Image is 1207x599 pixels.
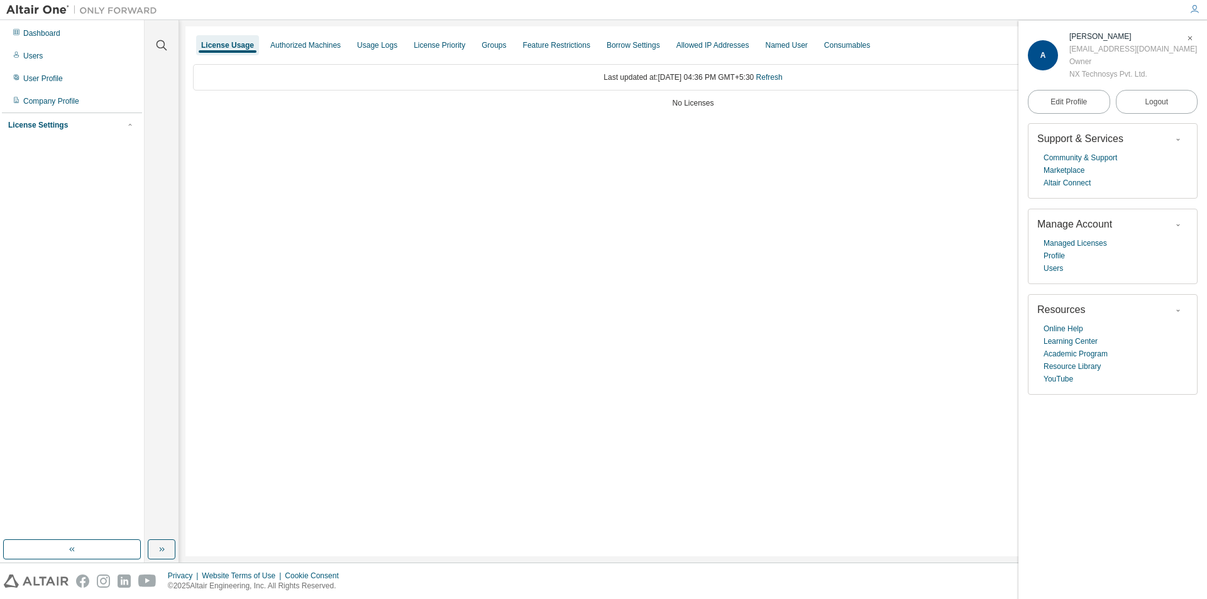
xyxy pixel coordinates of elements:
a: Managed Licenses [1044,237,1107,250]
div: Authorized Machines [270,40,341,50]
div: Company Profile [23,96,79,106]
a: Community & Support [1044,151,1117,164]
img: instagram.svg [97,574,110,588]
a: YouTube [1044,373,1073,385]
div: Dashboard [23,28,60,38]
div: No Licenses [193,98,1193,108]
img: facebook.svg [76,574,89,588]
span: Edit Profile [1050,97,1087,107]
span: Manage Account [1037,219,1112,229]
img: youtube.svg [138,574,157,588]
div: Last updated at: [DATE] 04:36 PM GMT+5:30 [193,64,1193,91]
div: Website Terms of Use [202,571,285,581]
div: Allowed IP Addresses [676,40,749,50]
a: Learning Center [1044,335,1098,348]
img: linkedin.svg [118,574,131,588]
span: A [1040,51,1046,60]
div: Owner [1069,55,1197,68]
span: Resources [1037,304,1085,315]
img: Altair One [6,4,163,16]
span: Logout [1145,96,1168,108]
a: Edit Profile [1028,90,1110,114]
div: Ajinkya Dhame [1069,30,1197,43]
div: Named User [765,40,807,50]
div: Users [23,51,43,61]
a: Refresh [756,73,783,82]
div: Groups [482,40,506,50]
a: Users [1044,262,1063,275]
div: Cookie Consent [285,571,346,581]
img: altair_logo.svg [4,574,69,588]
div: Usage Logs [357,40,397,50]
p: © 2025 Altair Engineering, Inc. All Rights Reserved. [168,581,346,591]
a: Altair Connect [1044,177,1091,189]
div: Consumables [824,40,870,50]
span: Support & Services [1037,133,1123,144]
a: Academic Program [1044,348,1108,360]
div: Feature Restrictions [523,40,590,50]
a: Marketplace [1044,164,1084,177]
button: Logout [1116,90,1198,114]
div: Borrow Settings [607,40,660,50]
div: License Usage [201,40,254,50]
div: [EMAIL_ADDRESS][DOMAIN_NAME] [1069,43,1197,55]
div: User Profile [23,74,63,84]
a: Online Help [1044,322,1083,335]
div: License Priority [414,40,465,50]
div: NX Technosys Pvt. Ltd. [1069,68,1197,80]
div: Privacy [168,571,202,581]
a: Profile [1044,250,1065,262]
a: Resource Library [1044,360,1101,373]
div: License Settings [8,120,68,130]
